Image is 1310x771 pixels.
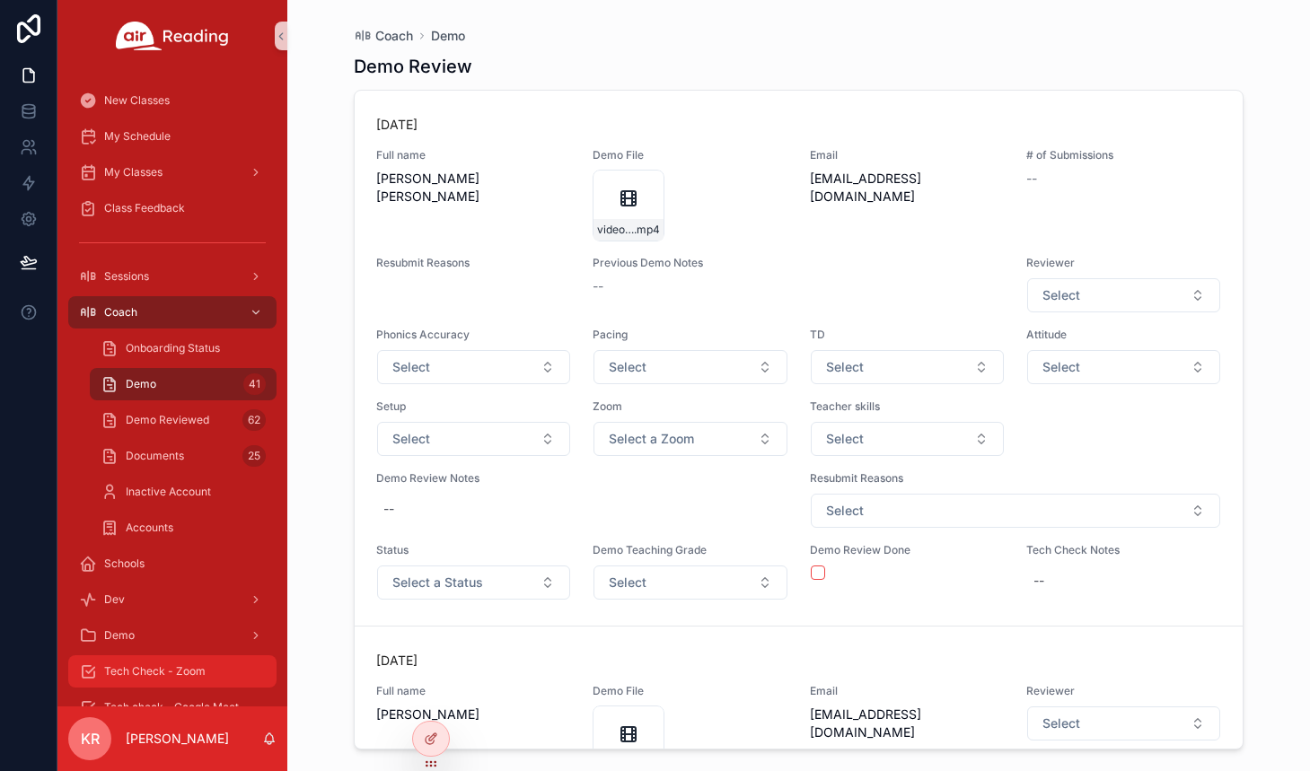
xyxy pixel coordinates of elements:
[810,399,1005,414] span: Teacher skills
[68,296,277,329] a: Coach
[126,730,229,748] p: [PERSON_NAME]
[1042,286,1080,304] span: Select
[376,116,418,134] p: [DATE]
[68,192,277,224] a: Class Feedback
[810,471,1222,486] span: Resubmit Reasons
[68,156,277,188] a: My Classes
[90,368,277,400] a: Demo41
[68,548,277,580] a: Schools
[826,358,864,376] span: Select
[593,148,787,162] span: Demo File
[826,430,864,448] span: Select
[104,93,170,108] span: New Classes
[90,476,277,508] a: Inactive Account
[376,471,788,486] span: Demo Review Notes
[90,404,277,436] a: Demo Reviewed62
[375,27,413,45] span: Coach
[1027,278,1220,312] button: Select Button
[376,684,571,698] span: Full name
[1042,714,1080,732] span: Select
[104,129,171,144] span: My Schedule
[1026,543,1221,557] span: Tech Check Notes
[392,430,430,448] span: Select
[1026,170,1037,188] span: --
[376,170,571,206] span: [PERSON_NAME] [PERSON_NAME]
[104,664,206,679] span: Tech Check - Zoom
[104,592,125,607] span: Dev
[392,358,430,376] span: Select
[609,430,694,448] span: Select a Zoom
[90,332,277,364] a: Onboarding Status
[811,350,1004,384] button: Select Button
[68,583,277,616] a: Dev
[377,565,570,600] button: Select Button
[810,148,1005,162] span: Email
[810,170,1005,206] span: [EMAIL_ADDRESS][DOMAIN_NAME]
[593,277,603,295] span: --
[68,691,277,723] a: Tech check - Google Meet
[104,201,185,215] span: Class Feedback
[1027,706,1220,740] button: Select Button
[376,543,571,557] span: Status
[57,72,287,706] div: scrollable content
[376,256,571,270] span: Resubmit Reasons
[376,148,571,162] span: Full name
[354,27,413,45] a: Coach
[431,27,465,45] a: Demo
[1026,148,1221,162] span: # of Submissions
[593,684,787,698] span: Demo File
[81,728,100,749] span: KR
[609,574,646,591] span: Select
[593,565,787,600] button: Select Button
[376,705,571,723] span: [PERSON_NAME]
[383,500,394,518] div: --
[609,358,646,376] span: Select
[810,684,1005,698] span: Email
[392,574,483,591] span: Select a Status
[376,399,571,414] span: Setup
[104,628,135,643] span: Demo
[243,373,266,395] div: 41
[593,328,787,342] span: Pacing
[354,54,472,79] h1: Demo Review
[1026,684,1221,698] span: Reviewer
[104,305,137,320] span: Coach
[242,445,266,467] div: 25
[104,556,145,571] span: Schools
[68,120,277,153] a: My Schedule
[810,328,1005,342] span: TD
[68,84,277,117] a: New Classes
[1042,358,1080,376] span: Select
[90,512,277,544] a: Accounts
[376,328,571,342] span: Phonics Accuracy
[104,165,163,180] span: My Classes
[811,494,1221,528] button: Select Button
[811,422,1004,456] button: Select Button
[593,422,787,456] button: Select Button
[116,22,229,50] img: App logo
[68,260,277,293] a: Sessions
[126,377,156,391] span: Demo
[68,619,277,652] a: Demo
[377,350,570,384] button: Select Button
[593,399,787,414] span: Zoom
[104,269,149,284] span: Sessions
[1026,256,1221,270] span: Reviewer
[826,502,864,520] span: Select
[1027,350,1220,384] button: Select Button
[126,485,211,499] span: Inactive Account
[126,521,173,535] span: Accounts
[1033,572,1044,590] div: --
[810,705,1005,741] span: [EMAIL_ADDRESS][DOMAIN_NAME]
[242,409,266,431] div: 62
[810,543,1005,557] span: Demo Review Done
[593,256,1005,270] span: Previous Demo Notes
[126,449,184,463] span: Documents
[126,341,220,355] span: Onboarding Status
[593,350,787,384] button: Select Button
[1026,328,1221,342] span: Attitude
[90,440,277,472] a: Documents25
[104,700,239,714] span: Tech check - Google Meet
[597,223,634,237] span: video1970306075-(1)
[376,652,418,670] p: [DATE]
